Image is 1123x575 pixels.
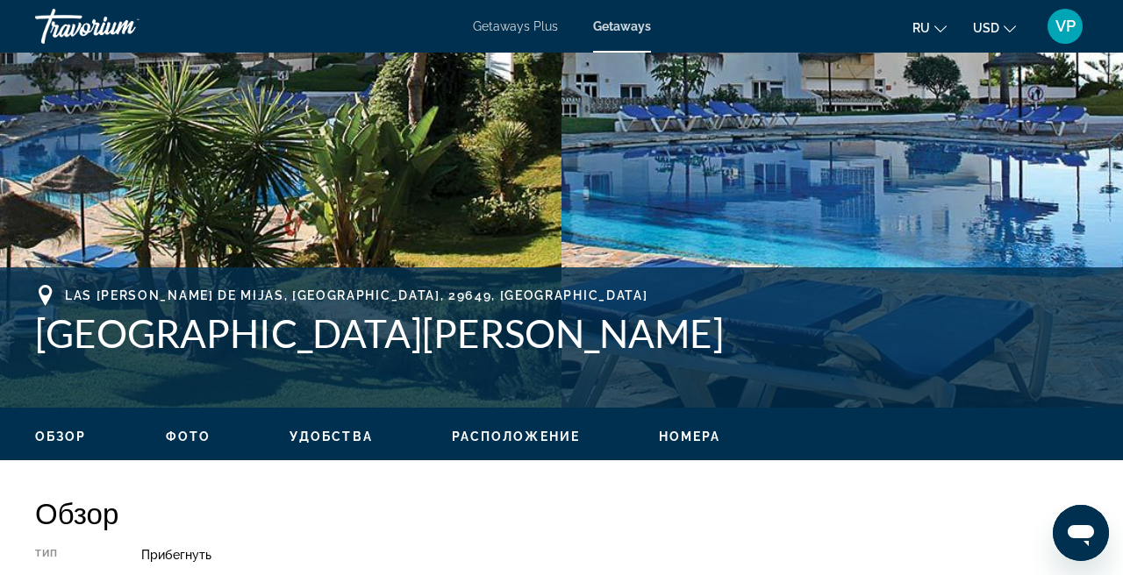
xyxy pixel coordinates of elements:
[452,429,580,444] button: Расположение
[35,429,87,444] button: Обзор
[35,4,211,49] a: Travorium
[1055,18,1076,35] span: VP
[473,19,558,33] a: Getaways Plus
[35,548,97,562] div: Тип
[290,429,373,444] button: Удобства
[973,15,1016,40] button: Change currency
[912,21,930,35] span: ru
[912,15,947,40] button: Change language
[1042,8,1088,45] button: User Menu
[593,19,651,33] a: Getaways
[290,429,373,444] span: Удобства
[35,495,1088,530] h2: Обзор
[65,288,647,302] span: Las [PERSON_NAME] de Mijas, [GEOGRAPHIC_DATA], 29649, [GEOGRAPHIC_DATA]
[1053,505,1109,561] iframe: Кнопка для запуску вікна повідомлень
[141,548,1088,562] div: Прибегнуть
[452,429,580,444] span: Расположение
[35,429,87,444] span: Обзор
[659,429,721,444] span: Номера
[35,310,1088,356] h1: [GEOGRAPHIC_DATA][PERSON_NAME]
[973,21,999,35] span: USD
[166,429,211,444] button: Фото
[166,429,211,444] span: Фото
[659,429,721,444] button: Номера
